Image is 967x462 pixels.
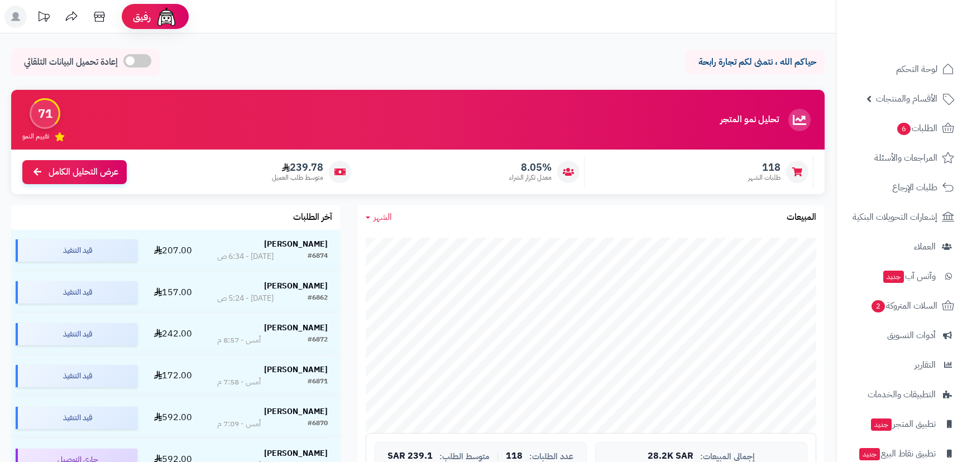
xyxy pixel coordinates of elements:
div: أمس - 7:58 م [217,377,261,388]
span: الطلبات [896,121,937,136]
div: #6862 [308,293,328,304]
span: العملاء [914,239,936,254]
span: جديد [859,448,880,460]
td: 592.00 [142,397,204,439]
div: #6872 [308,335,328,346]
span: عرض التحليل الكامل [49,166,118,179]
a: وآتس آبجديد [843,263,960,290]
div: قيد التنفيذ [16,365,137,387]
span: 118 [506,451,523,461]
span: تطبيق المتجر [870,416,936,432]
a: التقارير [843,352,960,378]
span: جديد [883,271,904,283]
img: logo-2.png [891,26,956,50]
a: عرض التحليل الكامل [22,160,127,184]
h3: المبيعات [787,213,816,223]
strong: [PERSON_NAME] [264,322,328,334]
span: 118 [748,161,781,174]
strong: [PERSON_NAME] [264,238,328,250]
span: أدوات التسويق [887,328,936,343]
a: لوحة التحكم [843,56,960,83]
td: 242.00 [142,314,204,355]
div: قيد التنفيذ [16,407,137,429]
span: وآتس آب [882,268,936,284]
a: الطلبات6 [843,115,960,142]
a: السلات المتروكة2 [843,292,960,319]
img: ai-face.png [155,6,178,28]
span: إشعارات التحويلات البنكية [853,209,937,225]
span: رفيق [133,10,151,23]
span: متوسط طلب العميل [272,173,323,182]
a: التطبيقات والخدمات [843,381,960,408]
span: 239.1 SAR [387,451,433,461]
div: أمس - 8:57 م [217,335,261,346]
span: معدل تكرار الشراء [509,173,552,182]
span: 6 [897,123,911,135]
span: إعادة تحميل البيانات التلقائي [24,56,118,69]
span: لوحة التحكم [896,61,937,77]
a: تحديثات المنصة [30,6,58,31]
a: طلبات الإرجاع [843,174,960,201]
p: حياكم الله ، نتمنى لكم تجارة رابحة [693,56,816,69]
a: المراجعات والأسئلة [843,145,960,171]
span: عدد الطلبات: [529,452,573,461]
span: متوسط الطلب: [439,452,490,461]
span: التطبيقات والخدمات [868,387,936,402]
td: 172.00 [142,355,204,397]
td: 207.00 [142,230,204,271]
div: قيد التنفيذ [16,323,137,345]
div: #6870 [308,418,328,430]
span: المراجعات والأسئلة [874,150,937,166]
div: قيد التنفيذ [16,239,137,262]
strong: [PERSON_NAME] [264,447,328,459]
span: 28.2K SAR [648,451,693,461]
strong: [PERSON_NAME] [264,364,328,376]
span: التقارير [915,357,936,373]
div: [DATE] - 6:34 ص [217,251,274,262]
span: السلات المتروكة [870,298,937,314]
span: طلبات الشهر [748,173,781,182]
a: العملاء [843,233,960,260]
span: 8.05% [509,161,552,174]
a: تطبيق المتجرجديد [843,411,960,437]
a: أدوات التسويق [843,322,960,349]
span: 2 [872,300,885,312]
strong: [PERSON_NAME] [264,406,328,417]
a: إشعارات التحويلات البنكية [843,204,960,230]
span: إجمالي المبيعات: [700,452,755,461]
span: طلبات الإرجاع [892,180,937,195]
a: الشهر [366,211,392,224]
strong: [PERSON_NAME] [264,280,328,292]
span: تطبيق نقاط البيع [858,446,936,461]
h3: آخر الطلبات [293,213,332,223]
td: 157.00 [142,272,204,313]
div: [DATE] - 5:24 ص [217,293,274,304]
div: #6871 [308,377,328,388]
div: أمس - 7:09 م [217,418,261,430]
span: الأقسام والمنتجات [876,91,937,107]
span: | [496,452,499,460]
div: #6874 [308,251,328,262]
span: 239.78 [272,161,323,174]
span: تقييم النمو [22,132,49,141]
h3: تحليل نمو المتجر [720,115,779,125]
span: الشهر [374,210,392,224]
div: قيد التنفيذ [16,281,137,304]
span: جديد [871,418,892,431]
